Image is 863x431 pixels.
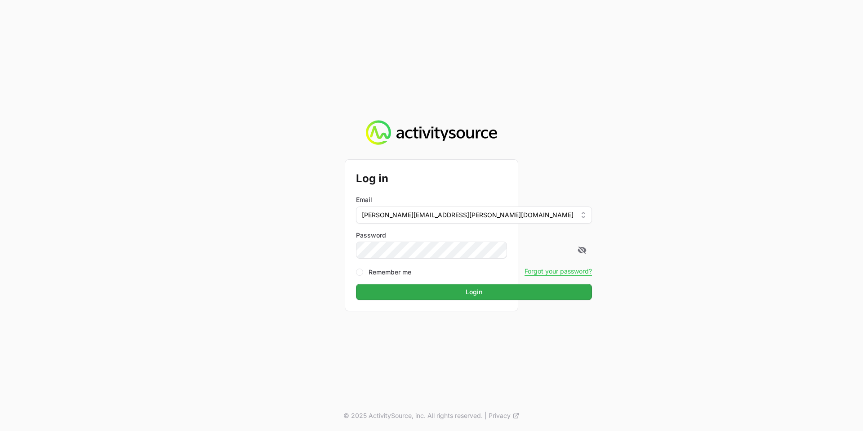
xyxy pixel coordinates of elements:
h2: Log in [356,171,592,187]
label: Remember me [369,268,411,277]
p: © 2025 ActivitySource, inc. All rights reserved. [343,411,483,420]
span: Login [466,287,482,297]
span: | [485,411,487,420]
a: Privacy [489,411,520,420]
label: Email [356,195,372,204]
label: Password [356,231,592,240]
button: Forgot your password? [525,267,592,275]
span: [PERSON_NAME][EMAIL_ADDRESS][PERSON_NAME][DOMAIN_NAME] [362,211,574,220]
button: Login [356,284,592,300]
img: Activity Source [366,120,497,145]
button: [PERSON_NAME][EMAIL_ADDRESS][PERSON_NAME][DOMAIN_NAME] [356,207,592,224]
